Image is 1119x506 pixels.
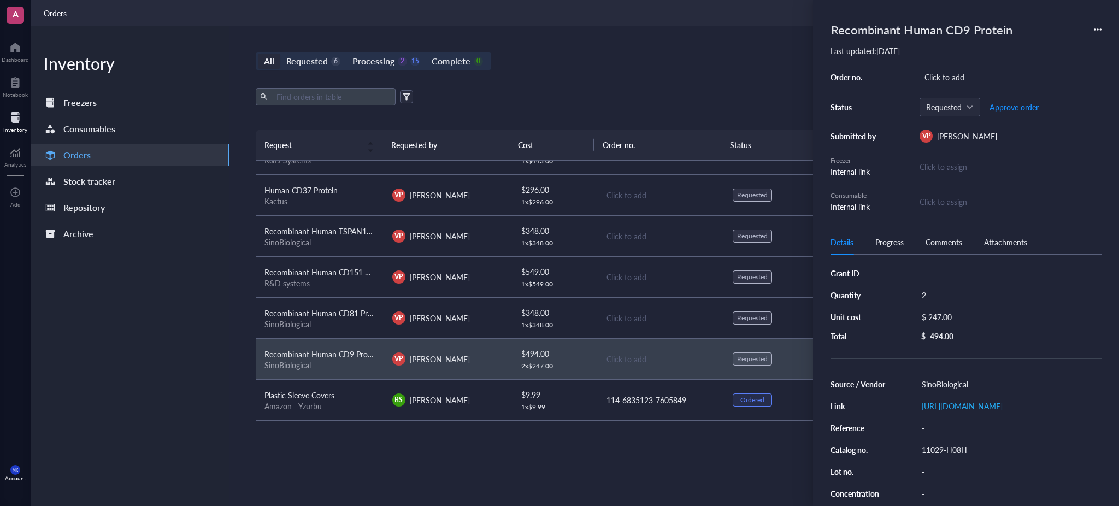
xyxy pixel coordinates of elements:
[831,268,886,278] div: Grant ID
[3,91,28,98] div: Notebook
[737,355,768,363] div: Requested
[597,215,725,256] td: Click to add
[926,102,971,112] span: Requested
[521,389,588,401] div: $ 9.99
[737,191,768,199] div: Requested
[597,338,725,379] td: Click to add
[264,139,361,151] span: Request
[521,280,588,289] div: 1 x $ 549.00
[740,396,764,404] div: Ordered
[521,225,588,237] div: $ 348.00
[521,321,588,330] div: 1 x $ 348.00
[3,109,27,133] a: Inventory
[2,56,29,63] div: Dashboard
[831,131,880,141] div: Submitted by
[597,297,725,338] td: Click to add
[63,148,91,163] div: Orders
[917,420,1102,436] div: -
[394,190,403,200] span: VP
[521,362,588,370] div: 2 x $ 247.00
[920,196,967,208] div: Click to assign
[44,7,69,19] a: Orders
[917,486,1102,501] div: -
[31,92,229,114] a: Freezers
[13,468,18,472] span: MK
[264,319,311,330] a: SinoBiological
[410,272,470,283] span: [PERSON_NAME]
[410,354,470,364] span: [PERSON_NAME]
[509,130,594,160] th: Cost
[831,46,1102,56] div: Last updated: [DATE]
[256,130,382,160] th: Request
[410,231,470,242] span: [PERSON_NAME]
[394,313,403,323] span: VP
[410,57,420,66] div: 15
[594,130,721,160] th: Order no.
[831,156,880,166] div: Freezer
[264,185,338,196] span: Human CD37 Protein
[826,17,1017,42] div: Recombinant Human CD9 Protein
[264,237,311,248] a: SinoBiological
[272,89,391,105] input: Find orders in table
[521,348,588,360] div: $ 494.00
[831,236,853,248] div: Details
[917,266,1102,281] div: -
[31,197,229,219] a: Repository
[921,331,926,341] div: $
[432,54,470,69] div: Complete
[831,166,880,178] div: Internal link
[597,174,725,215] td: Click to add
[597,379,725,420] td: 114-6835123-7605849
[926,236,962,248] div: Comments
[922,131,930,141] span: VP
[10,201,21,208] div: Add
[606,189,716,201] div: Click to add
[831,191,880,201] div: Consumable
[521,184,588,196] div: $ 296.00
[606,230,716,242] div: Click to add
[831,489,886,498] div: Concentration
[521,307,588,319] div: $ 348.00
[474,57,483,66] div: 0
[917,287,1102,303] div: 2
[264,278,310,289] a: R&D systems
[2,39,29,63] a: Dashboard
[382,130,509,160] th: Requested by
[410,395,470,405] span: [PERSON_NAME]
[922,401,1003,411] a: [URL][DOMAIN_NAME]
[3,126,27,133] div: Inventory
[606,353,716,365] div: Click to add
[5,475,26,481] div: Account
[264,267,429,278] span: Recombinant Human CD151 Fc Chimera Protein
[831,290,886,300] div: Quantity
[805,130,975,160] th: Date
[930,331,953,341] div: 494.00
[606,394,716,406] div: 114-6835123-7605849
[394,395,403,405] span: BS
[737,232,768,240] div: Requested
[831,72,880,82] div: Order no.
[831,445,886,455] div: Catalog no.
[920,161,1102,173] div: Click to assign
[721,130,806,160] th: Status
[737,273,768,281] div: Requested
[597,256,725,297] td: Click to add
[984,236,1027,248] div: Attachments
[521,198,588,207] div: 1 x $ 296.00
[394,272,403,282] span: VP
[264,390,334,401] span: Plastic Sleeve Covers
[264,401,322,411] a: Amazon - Yzurbu
[398,57,407,66] div: 2
[264,196,287,207] a: Kactus
[875,236,904,248] div: Progress
[264,226,393,237] span: Recombinant Human TSPAN1 Protein
[831,201,880,213] div: Internal link
[606,312,716,324] div: Click to add
[256,52,491,70] div: segmented control
[606,271,716,283] div: Click to add
[31,223,229,245] a: Archive
[410,313,470,323] span: [PERSON_NAME]
[331,57,340,66] div: 6
[63,174,115,189] div: Stock tracker
[831,467,886,476] div: Lot no.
